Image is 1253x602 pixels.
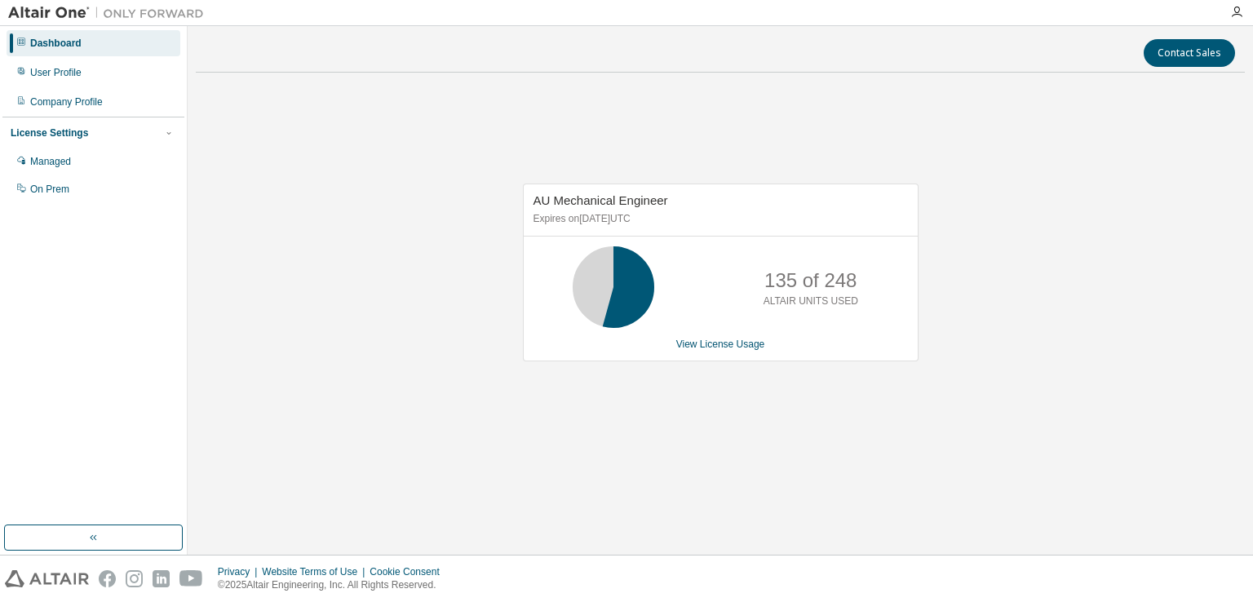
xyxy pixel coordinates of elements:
div: User Profile [30,66,82,79]
div: On Prem [30,183,69,196]
div: Privacy [218,565,262,578]
p: 135 of 248 [764,267,857,294]
img: linkedin.svg [153,570,170,587]
img: facebook.svg [99,570,116,587]
img: instagram.svg [126,570,143,587]
img: youtube.svg [179,570,203,587]
div: Dashboard [30,37,82,50]
div: Cookie Consent [370,565,449,578]
p: ALTAIR UNITS USED [764,294,858,308]
button: Contact Sales [1144,39,1235,67]
div: Managed [30,155,71,168]
img: Altair One [8,5,212,21]
div: Website Terms of Use [262,565,370,578]
div: Company Profile [30,95,103,108]
p: Expires on [DATE] UTC [534,212,904,226]
a: View License Usage [676,339,765,350]
img: altair_logo.svg [5,570,89,587]
p: © 2025 Altair Engineering, Inc. All Rights Reserved. [218,578,449,592]
span: AU Mechanical Engineer [534,193,668,207]
div: License Settings [11,126,88,139]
